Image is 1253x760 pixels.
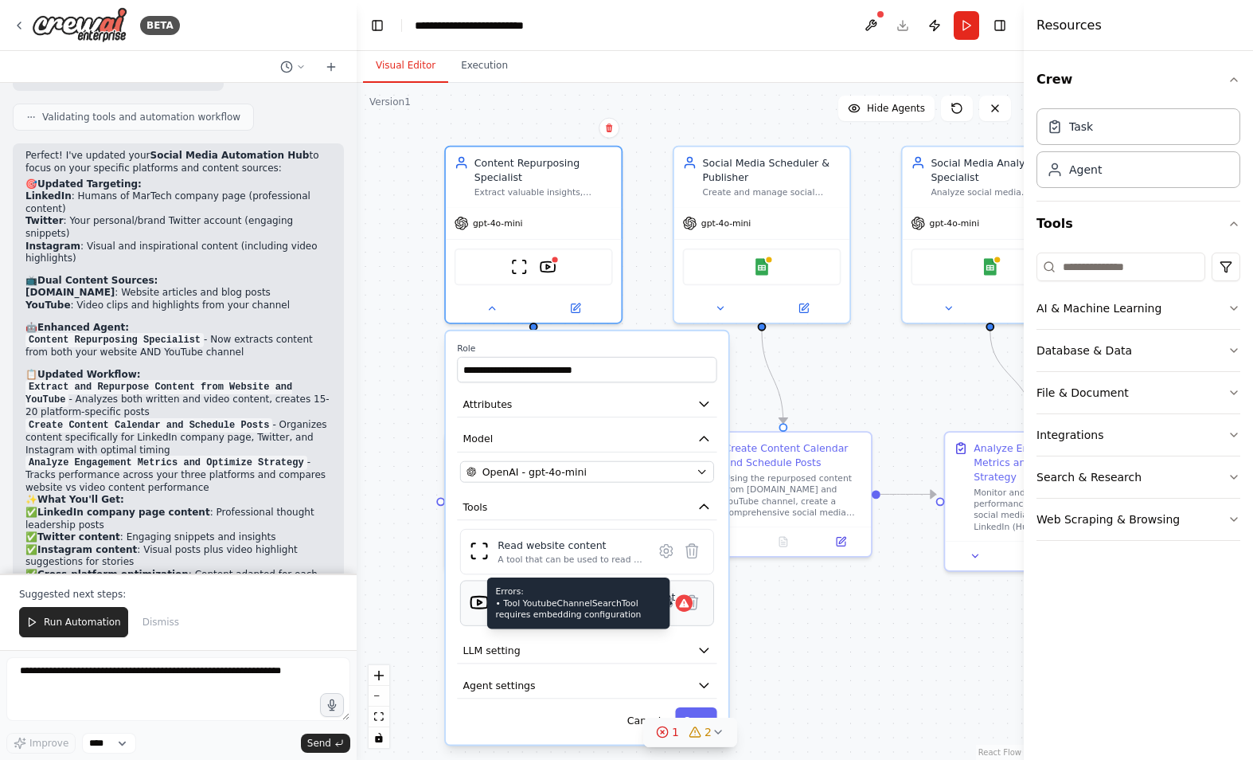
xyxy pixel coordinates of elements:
span: Tools [463,499,487,514]
div: File & Document [1036,385,1129,401]
button: fit view [369,707,389,727]
span: gpt-4o-mini [473,217,523,229]
div: Analyze social media engagement metrics, track performance across platforms, identify content tha... [931,187,1069,198]
button: Hide left sidebar [366,14,388,37]
button: Configure tool [654,539,679,564]
div: Create Content Calendar and Schedule Posts [724,441,862,470]
button: File & Document [1036,372,1240,413]
strong: [DOMAIN_NAME] [25,287,115,298]
li: : Website articles and blog posts [25,287,331,300]
button: LLM setting [457,637,716,664]
img: YoutubeChannelSearchTool [470,593,490,613]
label: Role [457,343,716,354]
button: Tools [457,494,716,520]
li: ✅ : Professional thought leadership posts [25,507,331,531]
g: Edge from 68b6df43-3e1f-4981-9ec5-837ce013e7c9 to 13f2575c-4da5-4cd8-b133-81da15783d4b [755,331,790,424]
nav: breadcrumb [415,18,569,33]
button: OpenAI - gpt-4o-mini [460,461,714,483]
strong: Updated Workflow: [37,369,141,380]
div: AI & Machine Learning [1036,300,1161,316]
div: Agent [1069,162,1102,178]
code: Extract and Repurpose Content from Website and YouTube [25,380,292,407]
h4: Resources [1036,16,1102,35]
div: React Flow controls [369,665,389,748]
button: zoom out [369,686,389,707]
button: No output available [1003,547,1064,565]
button: Integrations [1036,414,1240,456]
div: Web Scraping & Browsing [1036,511,1180,527]
h2: 🤖 [25,322,331,335]
strong: Instagram [25,241,80,252]
g: Edge from 13f2575c-4da5-4cd8-b133-81da15783d4b to c3cde468-b0db-48ec-b132-7018101b1693 [880,487,936,501]
h2: 🎯 [25,178,331,191]
button: Open in side panel [992,300,1072,317]
span: Attributes [463,397,512,411]
div: Extract valuable insights, topics, and snippets from existing content on [DOMAIN_NAME] and YouTub... [474,187,613,198]
button: Switch to previous chat [274,57,312,76]
span: Send [307,737,331,750]
button: Crew [1036,57,1240,102]
code: Analyze Engagement Metrics and Optimize Strategy [25,456,307,470]
img: ScrapeWebsiteTool [510,258,528,276]
strong: Twitter content [37,531,120,543]
button: toggle interactivity [369,727,389,748]
button: Hide Agents [838,96,935,121]
div: Content Repurposing Specialist [474,155,613,184]
div: A tool that can be used to read a website content. [498,554,645,565]
div: Analyze Engagement Metrics and Optimize Strategy [974,441,1112,484]
strong: YouTube [25,300,71,311]
span: Run Automation [44,616,121,629]
button: Save [675,707,716,733]
button: No output available [753,533,814,550]
button: 12 [643,718,737,747]
div: Task [1069,119,1093,135]
span: OpenAI - gpt-4o-mini [482,464,587,479]
span: Improve [29,737,68,750]
span: Validating tools and automation workflow [42,111,240,123]
div: Analyze Engagement Metrics and Optimize StrategyMonitor and analyze the performance of scheduled ... [944,431,1122,572]
p: Suggested next steps: [19,588,338,601]
h2: 📺 [25,275,331,288]
button: Run Automation [19,607,128,637]
button: Attributes [457,391,716,417]
li: ✅ : Visual posts plus video highlight suggestions for stories [25,544,331,569]
div: Social Media Analytics Specialist [931,155,1069,184]
div: Errors: • Tool YoutubeChannelSearchTool requires embedding configuration [487,578,669,629]
code: Create Content Calendar and Schedule Posts [25,418,272,433]
img: Google Sheets [982,258,999,276]
button: AI & Machine Learning [1036,288,1240,329]
button: Database & Data [1036,330,1240,371]
button: Cancel [619,707,669,733]
g: Edge from 01f614c7-e239-42e6-916e-1fb45f9d604c to c3cde468-b0db-48ec-b132-7018101b1693 [983,331,1040,424]
div: Integrations [1036,427,1103,443]
span: Hide Agents [867,102,925,115]
button: Search & Research [1036,456,1240,498]
code: Content Repurposing Specialist [25,333,204,347]
strong: Dual Content Sources: [37,275,158,286]
div: Version 1 [369,96,411,108]
button: Web Scraping & Browsing [1036,499,1240,540]
button: Start a new chat [318,57,344,76]
div: Social Media Scheduler & PublisherCreate and manage social media content calendars using Google S... [673,146,851,324]
button: Model [457,426,716,452]
strong: Cross-platform optimization [37,569,189,580]
strong: Twitter [25,215,64,226]
span: 2 [705,724,712,740]
button: Open in side panel [763,300,844,317]
strong: LinkedIn company page content [37,507,210,518]
button: Dismiss [135,607,187,637]
li: : Visual and inspirational content (including video highlights) [25,241,331,265]
span: 1 [672,724,679,740]
button: Execution [448,49,521,83]
a: React Flow attribution [978,748,1021,757]
button: Agent settings [457,672,716,699]
button: Delete tool [679,539,705,564]
div: Search & Research [1036,469,1142,485]
div: BETA [140,16,180,35]
span: gpt-4o-mini [701,217,751,229]
strong: Enhanced Agent: [37,322,129,333]
img: Google Sheets [753,258,771,276]
img: ScrapeWebsiteTool [470,541,490,561]
strong: Instagram content [37,544,137,555]
strong: LinkedIn [25,190,72,202]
